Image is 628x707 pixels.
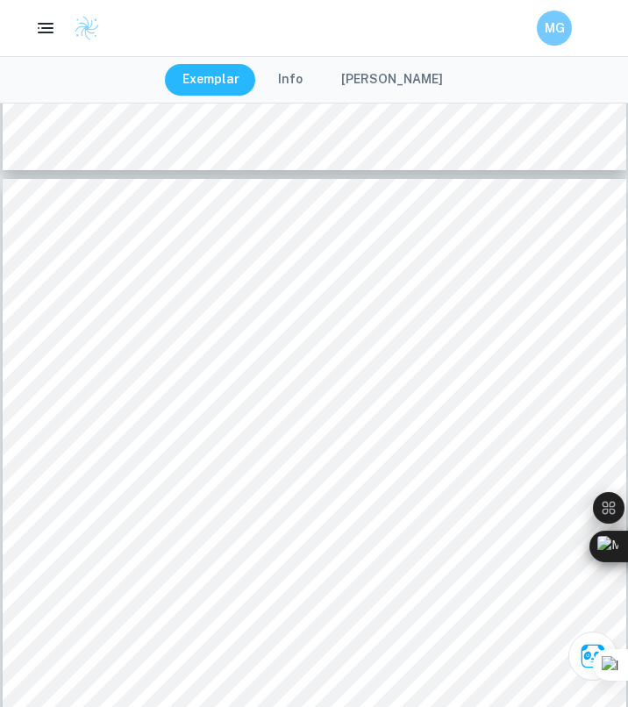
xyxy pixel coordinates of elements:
h6: MG [545,18,565,38]
button: MG [537,11,572,46]
img: Clastify logo [74,15,100,41]
button: Info [260,64,320,96]
button: Exemplar [165,64,257,96]
button: [PERSON_NAME] [324,64,460,96]
a: Clastify logo [63,15,100,41]
button: Ask Clai [568,632,617,681]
